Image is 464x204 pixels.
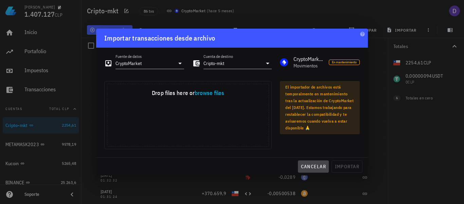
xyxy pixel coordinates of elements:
[298,160,329,173] button: cancelar
[293,63,323,69] div: Movimientos
[104,33,215,44] div: Importar transacciones desde archivo
[203,54,233,59] label: Cuenta de destino
[195,90,224,96] button: browse files
[293,56,323,62] div: CryptoMarket
[115,54,142,59] label: Fuente de datos
[104,81,272,149] div: Uppy Dashboard
[107,89,269,97] div: Drop files here or
[301,163,326,170] span: cancelar
[285,84,354,130] span: El importador de archivos está temporalmente en mantenimiento tras la actualización de CryptoMark...
[332,60,357,65] span: En mantenimiento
